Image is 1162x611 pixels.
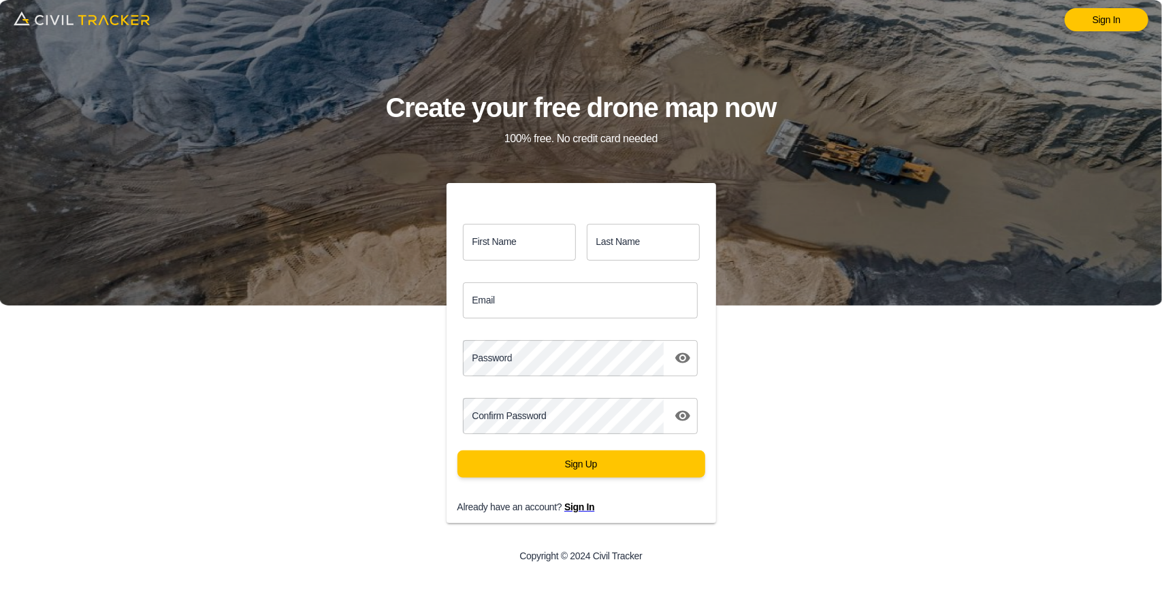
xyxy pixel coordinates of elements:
button: toggle password visibility [669,344,696,371]
button: toggle password visibility [669,402,696,429]
p: Already have an account? [457,501,727,512]
button: Sign Up [457,450,705,478]
img: logo [14,7,150,30]
input: Email [463,282,698,318]
a: Sign In [1065,8,1148,31]
h1: Create your free drone map now [386,86,777,130]
input: Last name [587,224,700,260]
p: 100% free. No credit card needed [504,130,658,147]
a: Sign In [564,501,594,512]
p: Copyright © 2024 Civil Tracker [519,550,642,561]
input: First name [463,224,576,260]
